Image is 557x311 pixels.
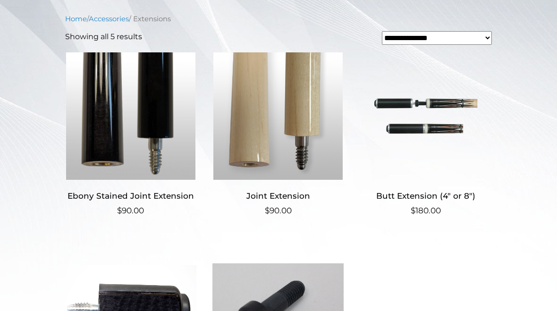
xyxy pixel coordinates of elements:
img: Butt Extension (4" or 8") [360,52,491,180]
span: $ [117,206,122,215]
span: $ [411,206,415,215]
bdi: 90.00 [117,206,144,215]
bdi: 90.00 [265,206,292,215]
img: Joint Extension [212,52,344,180]
span: $ [265,206,270,215]
a: Ebony Stained Joint Extension $90.00 [65,52,196,217]
h2: Ebony Stained Joint Extension [65,187,196,205]
select: Shop order [382,31,492,45]
img: Ebony Stained Joint Extension [65,52,196,180]
h2: Butt Extension (4″ or 8″) [360,187,491,205]
a: Butt Extension (4″ or 8″) $180.00 [360,52,491,217]
bdi: 180.00 [411,206,441,215]
a: Home [65,15,87,23]
a: Accessories [89,15,129,23]
a: Joint Extension $90.00 [212,52,344,217]
h2: Joint Extension [212,187,344,205]
p: Showing all 5 results [65,31,142,42]
nav: Breadcrumb [65,14,492,24]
